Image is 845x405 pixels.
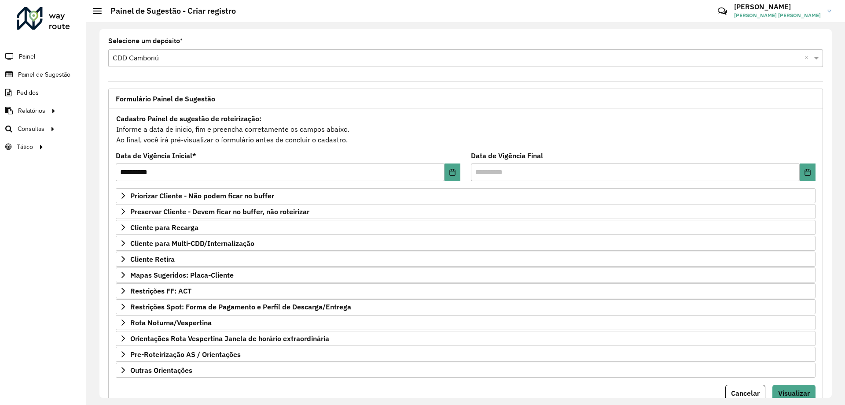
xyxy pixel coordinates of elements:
a: Mapas Sugeridos: Placa-Cliente [116,268,816,282]
span: Pre-Roteirização AS / Orientações [130,351,241,358]
span: Visualizar [778,389,810,398]
span: Cliente Retira [130,256,175,263]
span: Consultas [18,124,44,134]
a: Preservar Cliente - Devem ficar no buffer, não roteirizar [116,204,816,219]
span: Mapas Sugeridos: Placa-Cliente [130,271,234,279]
a: Contato Rápido [713,2,732,21]
span: Restrições Spot: Forma de Pagamento e Perfil de Descarga/Entrega [130,303,351,310]
span: Relatórios [18,106,45,115]
span: [PERSON_NAME] [PERSON_NAME] [734,11,821,19]
span: Cliente para Multi-CDD/Internalização [130,240,254,247]
a: Cliente Retira [116,252,816,267]
span: Pedidos [17,88,39,97]
span: Cliente para Recarga [130,224,198,231]
h3: [PERSON_NAME] [734,3,821,11]
span: Clear all [805,53,812,63]
a: Rota Noturna/Vespertina [116,315,816,330]
span: Rota Noturna/Vespertina [130,319,212,326]
span: Outras Orientações [130,367,192,374]
a: Cliente para Recarga [116,220,816,235]
span: Preservar Cliente - Devem ficar no buffer, não roteirizar [130,208,309,215]
span: Painel [19,52,35,61]
a: Cliente para Multi-CDD/Internalização [116,236,816,251]
span: Formulário Painel de Sugestão [116,95,215,102]
button: Choose Date [800,163,816,181]
a: Restrições FF: ACT [116,283,816,298]
label: Selecione um depósito [108,36,183,46]
h2: Painel de Sugestão - Criar registro [102,6,236,16]
a: Restrições Spot: Forma de Pagamento e Perfil de Descarga/Entrega [116,299,816,314]
strong: Cadastro Painel de sugestão de roteirização: [116,114,261,123]
a: Priorizar Cliente - Não podem ficar no buffer [116,188,816,203]
button: Visualizar [772,385,816,401]
button: Choose Date [445,163,460,181]
button: Cancelar [725,385,765,401]
div: Informe a data de inicio, fim e preencha corretamente os campos abaixo. Ao final, você irá pré-vi... [116,113,816,145]
a: Orientações Rota Vespertina Janela de horário extraordinária [116,331,816,346]
a: Outras Orientações [116,363,816,378]
span: Tático [17,142,33,152]
span: Restrições FF: ACT [130,287,191,294]
label: Data de Vigência Final [471,150,543,161]
label: Data de Vigência Inicial [116,150,196,161]
span: Priorizar Cliente - Não podem ficar no buffer [130,192,274,199]
a: Pre-Roteirização AS / Orientações [116,347,816,362]
span: Cancelar [731,389,760,398]
span: Painel de Sugestão [18,70,70,79]
span: Orientações Rota Vespertina Janela de horário extraordinária [130,335,329,342]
